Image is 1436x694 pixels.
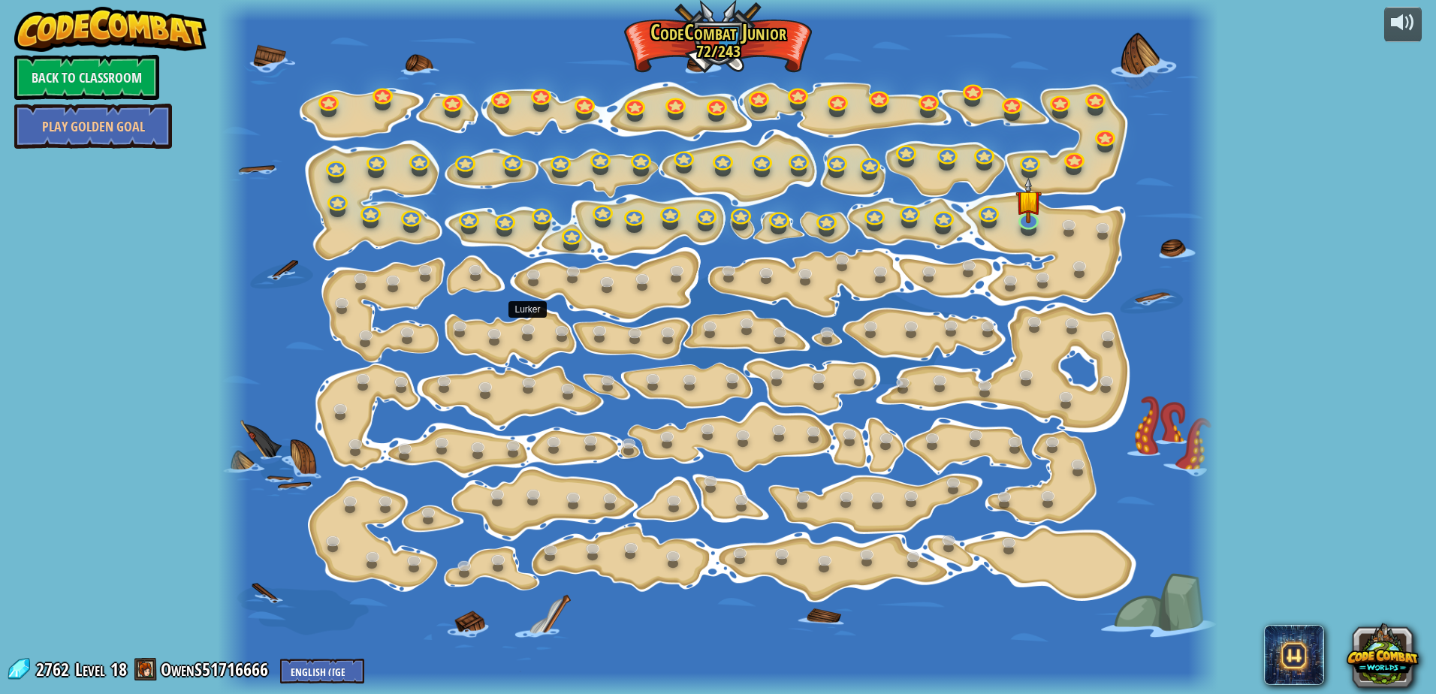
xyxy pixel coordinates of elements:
[110,657,127,681] span: 18
[36,657,74,681] span: 2762
[1384,7,1422,42] button: Adjust volume
[14,7,207,52] img: CodeCombat - Learn how to code by playing a game
[14,104,172,149] a: Play Golden Goal
[14,55,159,100] a: Back to Classroom
[1015,177,1042,222] img: level-banner-started.png
[161,657,273,681] a: OwenS51716666
[75,657,105,682] span: Level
